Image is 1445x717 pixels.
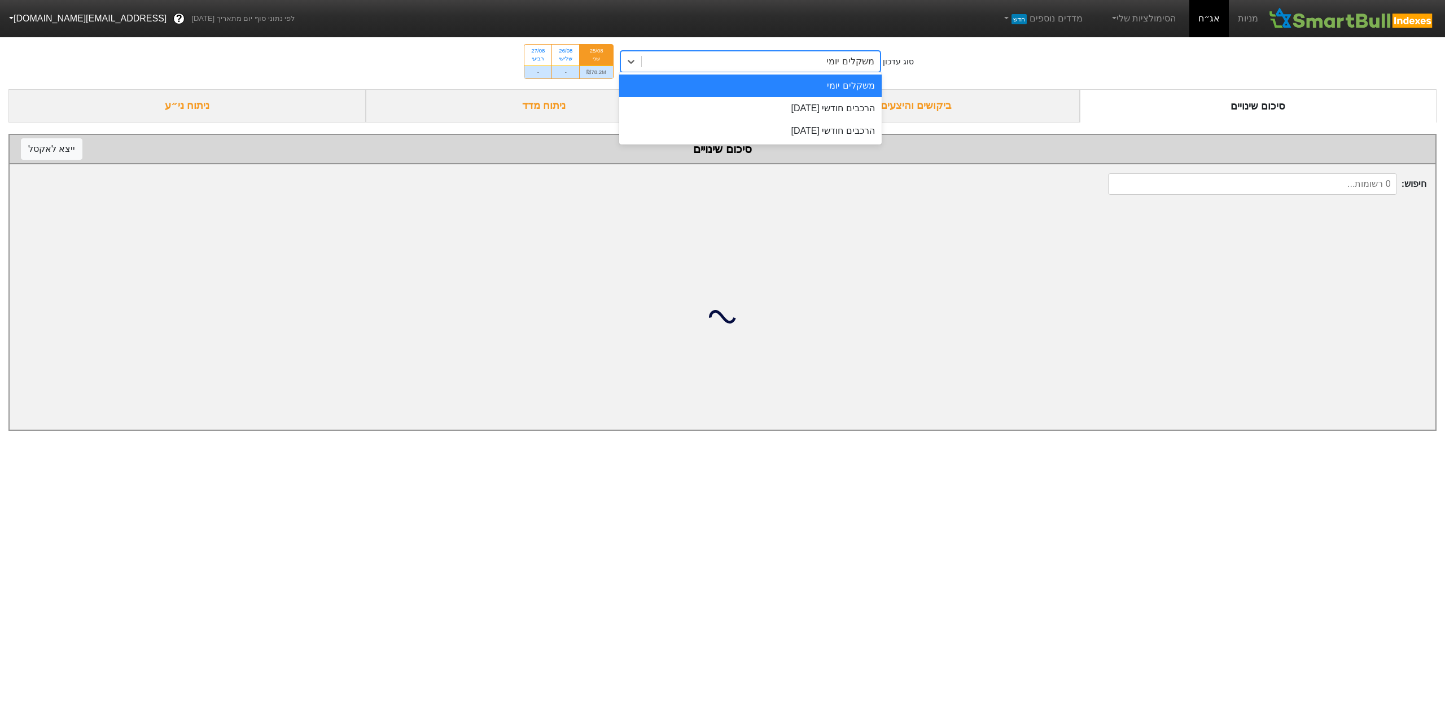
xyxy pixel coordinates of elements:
div: ₪78.2M [580,65,613,78]
div: משקלים יומי [826,55,874,68]
div: סיכום שינויים [21,141,1424,158]
div: הרכבים חודשי [DATE] [619,97,882,120]
div: הרכבים חודשי [DATE] [619,120,882,142]
div: משקלים יומי [619,75,882,97]
img: loading... [709,303,736,330]
div: שני [586,55,606,63]
div: ביקושים והיצעים צפויים [722,89,1080,123]
div: סיכום שינויים [1080,89,1437,123]
span: חיפוש : [1108,173,1426,195]
div: 25/08 [586,47,606,55]
span: חדש [1011,14,1027,24]
div: ניתוח מדד [366,89,723,123]
div: ניתוח ני״ע [8,89,366,123]
a: מדדים נוספיםחדש [997,7,1087,30]
a: הסימולציות שלי [1105,7,1181,30]
span: ? [176,11,182,27]
div: 27/08 [531,47,545,55]
div: רביעי [531,55,545,63]
div: - [524,65,551,78]
button: ייצא לאקסל [21,138,82,160]
input: 0 רשומות... [1108,173,1397,195]
div: 26/08 [559,47,572,55]
div: - [552,65,579,78]
div: שלישי [559,55,572,63]
div: סוג עדכון [883,56,914,68]
img: SmartBull [1267,7,1436,30]
span: לפי נתוני סוף יום מתאריך [DATE] [191,13,295,24]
